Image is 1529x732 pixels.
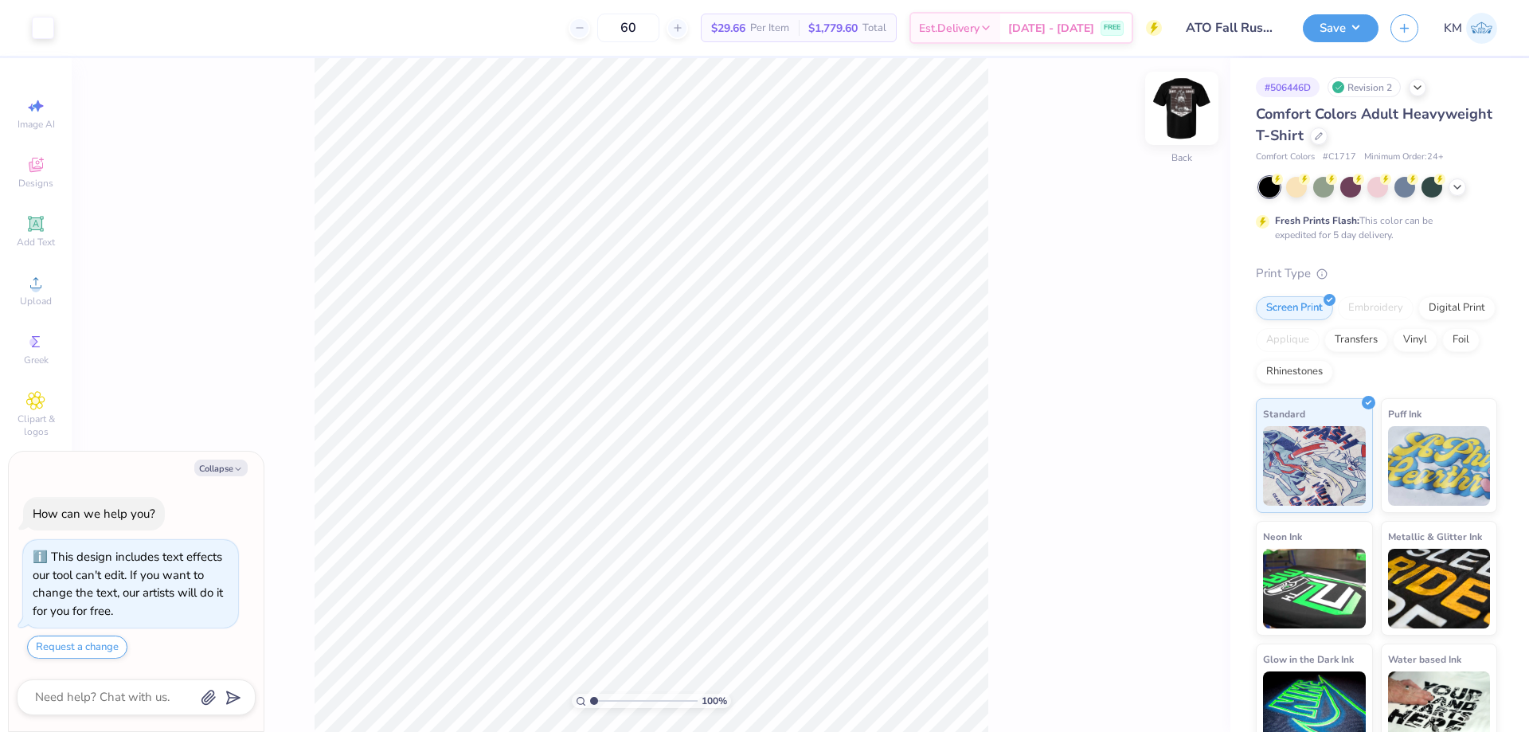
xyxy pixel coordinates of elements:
[862,20,886,37] span: Total
[1263,651,1354,667] span: Glow in the Dark Ink
[711,20,745,37] span: $29.66
[1256,328,1320,352] div: Applique
[1256,264,1497,283] div: Print Type
[1104,22,1120,33] span: FREE
[1263,528,1302,545] span: Neon Ink
[17,236,55,249] span: Add Text
[33,506,155,522] div: How can we help you?
[750,20,789,37] span: Per Item
[1388,651,1461,667] span: Water based Ink
[18,118,55,131] span: Image AI
[1263,426,1366,506] img: Standard
[702,694,727,708] span: 100 %
[1275,214,1359,227] strong: Fresh Prints Flash:
[1256,77,1320,97] div: # 506446D
[1393,328,1437,352] div: Vinyl
[1442,328,1480,352] div: Foil
[1388,528,1482,545] span: Metallic & Glitter Ink
[8,413,64,438] span: Clipart & logos
[1256,360,1333,384] div: Rhinestones
[1388,426,1491,506] img: Puff Ink
[33,549,223,619] div: This design includes text effects our tool can't edit. If you want to change the text, our artist...
[1256,151,1315,164] span: Comfort Colors
[808,20,858,37] span: $1,779.60
[1263,405,1305,422] span: Standard
[24,354,49,366] span: Greek
[1466,13,1497,44] img: Karl Michael Narciza
[1150,76,1214,140] img: Back
[1323,151,1356,164] span: # C1717
[1328,77,1401,97] div: Revision 2
[1275,213,1471,242] div: This color can be expedited for 5 day delivery.
[1418,296,1496,320] div: Digital Print
[1444,19,1462,37] span: KM
[1303,14,1378,42] button: Save
[1338,296,1414,320] div: Embroidery
[1388,405,1421,422] span: Puff Ink
[1008,20,1094,37] span: [DATE] - [DATE]
[20,295,52,307] span: Upload
[1364,151,1444,164] span: Minimum Order: 24 +
[1256,104,1492,145] span: Comfort Colors Adult Heavyweight T-Shirt
[1171,151,1192,165] div: Back
[1263,549,1366,628] img: Neon Ink
[1324,328,1388,352] div: Transfers
[1256,296,1333,320] div: Screen Print
[194,460,248,476] button: Collapse
[1174,12,1291,44] input: Untitled Design
[919,20,980,37] span: Est. Delivery
[597,14,659,42] input: – –
[18,177,53,190] span: Designs
[1444,13,1497,44] a: KM
[27,636,127,659] button: Request a change
[1388,549,1491,628] img: Metallic & Glitter Ink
